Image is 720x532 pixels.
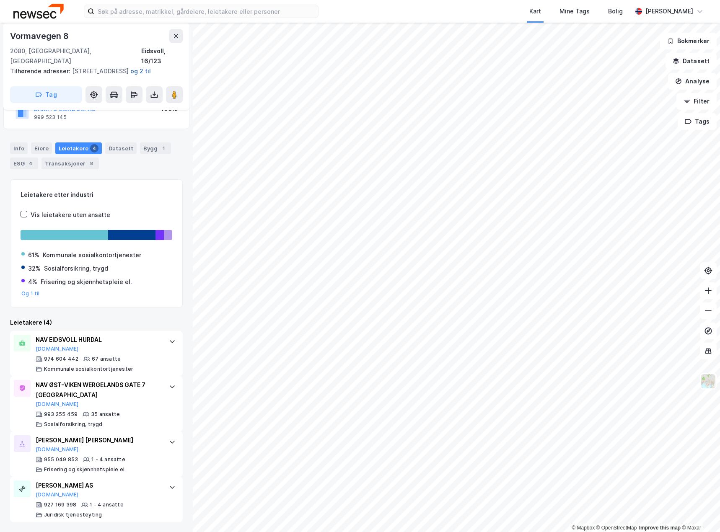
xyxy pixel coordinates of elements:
[660,33,717,49] button: Bokmerker
[44,511,102,518] div: Juridisk tjenesteyting
[10,158,38,169] div: ESG
[10,142,28,154] div: Info
[31,210,110,220] div: Vis leietakere uten ansatte
[36,446,79,453] button: [DOMAIN_NAME]
[36,335,161,345] div: NAV EIDSVOLL HURDAL
[41,277,132,287] div: Frisering og skjønnhetspleie el.
[36,346,79,352] button: [DOMAIN_NAME]
[668,73,717,90] button: Analyse
[529,6,541,16] div: Kart
[28,263,41,274] div: 32%
[10,46,141,66] div: 2080, [GEOGRAPHIC_DATA], [GEOGRAPHIC_DATA]
[90,501,124,508] div: 1 - 4 ansatte
[91,456,125,463] div: 1 - 4 ansatte
[678,492,720,532] iframe: Chat Widget
[34,114,67,121] div: 999 523 145
[36,491,79,498] button: [DOMAIN_NAME]
[26,159,35,168] div: 4
[572,525,595,531] a: Mapbox
[44,366,133,372] div: Kommunale sosialkontortjenester
[10,67,72,75] span: Tilhørende adresser:
[94,5,318,18] input: Søk på adresse, matrikkel, gårdeiere, leietakere eller personer
[36,435,161,445] div: [PERSON_NAME] [PERSON_NAME]
[28,250,39,260] div: 61%
[44,501,76,508] div: 927 169 398
[13,4,64,18] img: newsec-logo.f6e21ccffca1b3a03d2d.png
[10,29,70,43] div: Vormavegen 8
[596,525,637,531] a: OpenStreetMap
[90,144,98,152] div: 4
[559,6,590,16] div: Mine Tags
[608,6,623,16] div: Bolig
[44,456,78,463] div: 955 049 853
[36,480,161,491] div: [PERSON_NAME] AS
[21,190,172,200] div: Leietakere etter industri
[44,411,78,418] div: 993 255 459
[36,380,161,400] div: NAV ØST-VIKEN WERGELANDS GATE 7 [GEOGRAPHIC_DATA]
[44,466,126,473] div: Frisering og skjønnhetspleie el.
[87,159,96,168] div: 8
[36,401,79,408] button: [DOMAIN_NAME]
[92,356,121,362] div: 67 ansatte
[639,525,681,531] a: Improve this map
[55,142,102,154] div: Leietakere
[44,356,78,362] div: 974 604 442
[43,250,141,260] div: Kommunale sosialkontortjenester
[645,6,693,16] div: [PERSON_NAME]
[31,142,52,154] div: Eiere
[141,46,183,66] div: Eidsvoll, 16/123
[666,53,717,70] button: Datasett
[678,113,717,130] button: Tags
[678,492,720,532] div: Kontrollprogram for chat
[44,263,108,274] div: Sosialforsikring, trygd
[159,144,168,152] div: 1
[28,277,37,287] div: 4%
[10,66,176,76] div: [STREET_ADDRESS]
[140,142,171,154] div: Bygg
[700,373,716,389] img: Z
[10,86,82,103] button: Tag
[10,318,183,328] div: Leietakere (4)
[41,158,99,169] div: Transaksjoner
[676,93,717,110] button: Filter
[21,290,40,297] button: Og 1 til
[44,421,103,428] div: Sosialforsikring, trygd
[105,142,137,154] div: Datasett
[91,411,120,418] div: 35 ansatte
